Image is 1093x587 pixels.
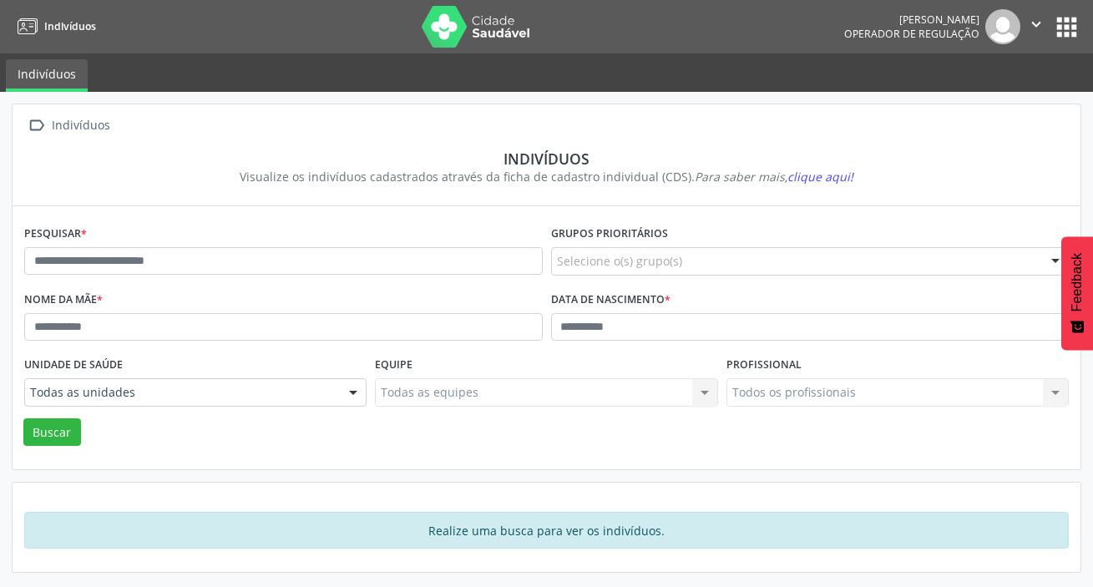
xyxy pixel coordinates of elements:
[375,352,412,378] label: Equipe
[48,114,113,138] div: Indivíduos
[695,169,853,185] i: Para saber mais,
[557,252,682,270] span: Selecione o(s) grupo(s)
[1027,15,1045,33] i: 
[6,59,88,92] a: Indivíduos
[551,221,668,247] label: Grupos prioritários
[1020,9,1052,44] button: 
[844,27,979,41] span: Operador de regulação
[36,149,1057,168] div: Indivíduos
[24,287,103,313] label: Nome da mãe
[551,287,670,313] label: Data de nascimento
[24,221,87,247] label: Pesquisar
[844,13,979,27] div: [PERSON_NAME]
[787,169,853,185] span: clique aqui!
[24,512,1069,549] div: Realize uma busca para ver os indivíduos.
[24,114,48,138] i: 
[30,384,332,401] span: Todas as unidades
[1052,13,1081,42] button: apps
[36,168,1057,185] div: Visualize os indivíduos cadastrados através da ficha de cadastro individual (CDS).
[1070,253,1085,311] span: Feedback
[24,352,123,378] label: Unidade de saúde
[1061,236,1093,350] button: Feedback - Mostrar pesquisa
[726,352,802,378] label: Profissional
[23,418,81,447] button: Buscar
[44,19,96,33] span: Indivíduos
[12,13,96,40] a: Indivíduos
[985,9,1020,44] img: img
[24,114,113,138] a:  Indivíduos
